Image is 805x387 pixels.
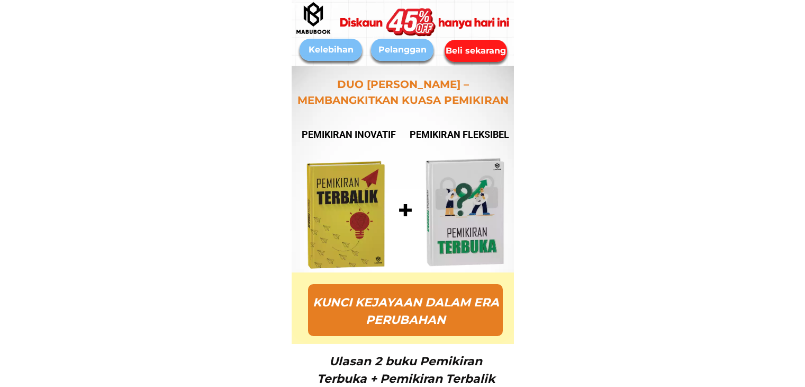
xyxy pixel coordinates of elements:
h1: + [390,190,420,230]
div: Beli sekarang [444,45,506,57]
h1: PEMIKIRAN FLEKSIBEL [409,127,511,142]
h1: DUO [PERSON_NAME] – MEMBANGKITKAN KUASA PEMIKIRAN [286,76,519,108]
div: Pelanggan [371,43,433,56]
h1: KUNCI KEJAYAAN DALAM ERA PERUBAHAN [305,294,506,329]
h1: PEMIKIRAN INOVATIF [298,127,400,142]
span: Ulasan 2 buku Pemikiran Terbuka + Pemikiran Terbalik [317,354,495,386]
div: Kelebihan [300,43,362,56]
